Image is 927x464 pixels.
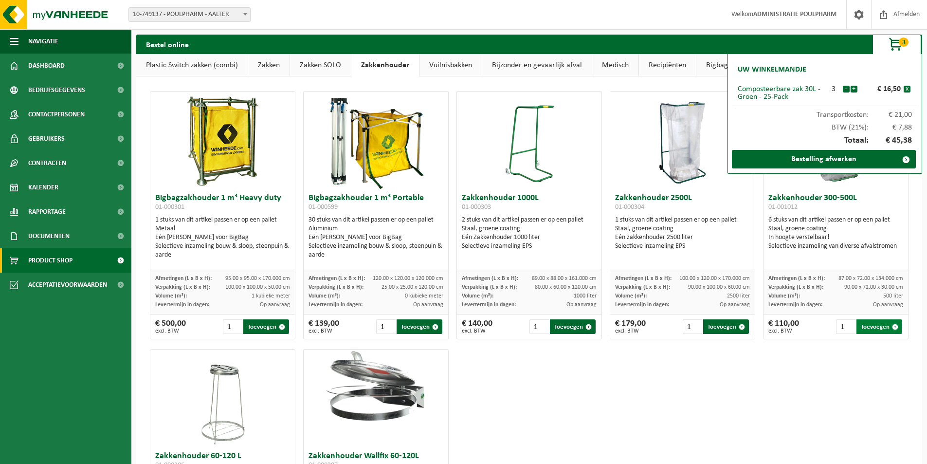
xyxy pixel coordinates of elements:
div: Selectieve inzameling bouw & sloop, steenpuin & aarde [309,242,443,260]
a: Bigbags [696,54,741,76]
span: 100.00 x 120.00 x 170.000 cm [679,276,750,281]
span: 2500 liter [727,293,750,299]
span: 95.00 x 95.00 x 170.000 cm [225,276,290,281]
span: 90.00 x 72.00 x 30.00 cm [844,284,903,290]
span: 89.00 x 88.00 x 161.000 cm [532,276,597,281]
strong: ADMINISTRATIE POULPHARM [753,11,836,18]
input: 1 [223,319,243,334]
span: Levertermijn in dagen: [768,302,822,308]
div: Totaal: [733,131,917,150]
span: Op aanvraag [260,302,290,308]
a: Plastic Switch zakken (combi) [136,54,248,76]
div: € 110,00 [768,319,799,334]
div: Metaal [155,224,290,233]
button: Toevoegen [397,319,442,334]
a: Bestelling afwerken [732,150,916,168]
span: Afmetingen (L x B x H): [462,276,518,281]
div: 3 [825,85,842,93]
a: Zakken [248,54,290,76]
span: Op aanvraag [566,302,597,308]
h3: Zakkenhouder 2500L [615,194,750,213]
img: 01-000306 [199,350,247,447]
div: € 139,00 [309,319,339,334]
div: Eén [PERSON_NAME] voor BigBag [309,233,443,242]
span: Volume (m³): [155,293,187,299]
span: excl. BTW [462,328,492,334]
a: Zakkenhouder [351,54,419,76]
div: Selectieve inzameling EPS [615,242,750,251]
span: Product Shop [28,248,73,273]
div: Selectieve inzameling van diverse afvalstromen [768,242,903,251]
img: 01-000304 [658,92,707,189]
h3: Zakkenhouder 1000L [462,194,597,213]
span: Afmetingen (L x B x H): [615,276,672,281]
span: 80.00 x 60.00 x 120.00 cm [535,284,597,290]
span: Levertermijn in dagen: [309,302,363,308]
span: excl. BTW [768,328,799,334]
div: € 179,00 [615,319,646,334]
span: excl. BTW [309,328,339,334]
button: x [904,86,910,93]
div: 1 stuks van dit artikel passen er op een pallet [155,216,290,260]
h3: Bigbagzakhouder 1 m³ Heavy duty [155,194,290,213]
input: 1 [836,319,856,334]
span: 500 liter [883,293,903,299]
div: 6 stuks van dit artikel passen er op een pallet [768,216,903,251]
div: Aluminium [309,224,443,233]
button: Toevoegen [856,319,902,334]
button: Toevoegen [550,319,596,334]
span: € 45,38 [869,136,912,145]
span: Afmetingen (L x B x H): [309,276,365,281]
div: Eén zakkenhouder 2500 liter [615,233,750,242]
span: Verpakking (L x B x H): [768,284,823,290]
span: Levertermijn in dagen: [615,302,669,308]
img: 01-000307 [304,350,448,422]
span: Verpakking (L x B x H): [615,284,670,290]
button: - [843,86,850,93]
span: Verpakking (L x B x H): [155,284,210,290]
span: 10-749137 - POULPHARM - AALTER [128,7,251,22]
span: Volume (m³): [462,293,493,299]
div: Eén [PERSON_NAME] voor BigBag [155,233,290,242]
a: Medisch [592,54,638,76]
div: 1 stuks van dit artikel passen er op een pallet [615,216,750,251]
div: In hoogte verstelbaar! [768,233,903,242]
span: Rapportage [28,200,66,224]
img: 01-000599 [327,92,425,189]
div: Composteerbare zak 30L - Groen - 25-Pack [738,85,825,101]
button: 3 [872,35,921,54]
span: Levertermijn in dagen: [462,302,516,308]
span: Bedrijfsgegevens [28,78,85,102]
div: € 16,50 [860,85,904,93]
span: Afmetingen (L x B x H): [155,276,212,281]
div: € 500,00 [155,319,186,334]
span: Kalender [28,175,58,200]
span: Op aanvraag [873,302,903,308]
span: 120.00 x 120.00 x 120.000 cm [373,276,443,281]
span: Verpakking (L x B x H): [309,284,364,290]
div: 30 stuks van dit artikel passen er op een pallet [309,216,443,260]
span: 25.00 x 25.00 x 120.00 cm [382,284,443,290]
a: Recipiënten [639,54,696,76]
div: Transportkosten: [733,106,917,119]
span: € 21,00 [869,111,912,119]
div: Staal, groene coating [615,224,750,233]
span: Acceptatievoorwaarden [28,273,107,297]
h3: Zakkenhouder 300-500L [768,194,903,213]
span: Volume (m³): [768,293,800,299]
a: Zakken SOLO [290,54,351,76]
span: 01-000301 [155,204,184,211]
a: Vuilnisbakken [419,54,482,76]
span: Contactpersonen [28,102,85,127]
span: Verpakking (L x B x H): [462,284,517,290]
span: Navigatie [28,29,58,54]
div: BTW (21%): [733,119,917,131]
span: 90.00 x 100.00 x 60.00 cm [688,284,750,290]
span: Dashboard [28,54,65,78]
span: 01-001012 [768,204,798,211]
span: Volume (m³): [309,293,340,299]
h2: Bestel online [136,35,199,54]
div: Selectieve inzameling bouw & sloop, steenpuin & aarde [155,242,290,260]
span: 01-000304 [615,204,644,211]
button: + [851,86,857,93]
